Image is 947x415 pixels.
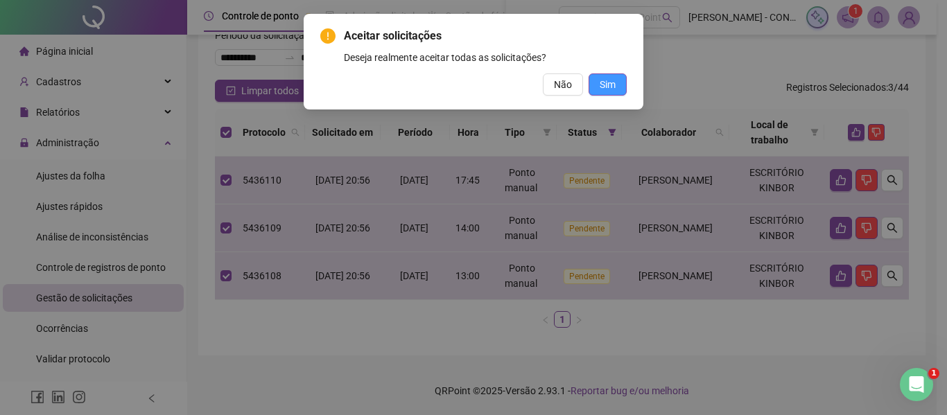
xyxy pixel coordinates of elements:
[900,368,933,401] iframe: Intercom live chat
[928,368,939,379] span: 1
[589,73,627,96] button: Sim
[543,73,583,96] button: Não
[344,50,627,65] div: Deseja realmente aceitar todas as solicitações?
[344,28,627,44] span: Aceitar solicitações
[554,77,572,92] span: Não
[320,28,336,44] span: exclamation-circle
[600,77,616,92] span: Sim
